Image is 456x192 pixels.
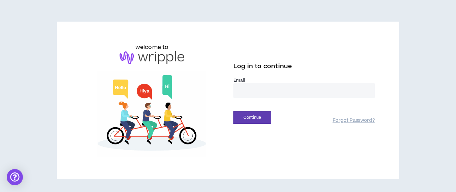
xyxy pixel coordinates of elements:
[333,117,375,124] a: Forgot Password?
[233,62,292,71] span: Log in to continue
[233,77,375,83] label: Email
[81,71,223,157] img: Welcome to Wripple
[233,111,271,124] button: Continue
[7,169,23,185] div: Open Intercom Messenger
[135,43,169,51] h6: welcome to
[120,51,184,64] img: logo-brand.png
